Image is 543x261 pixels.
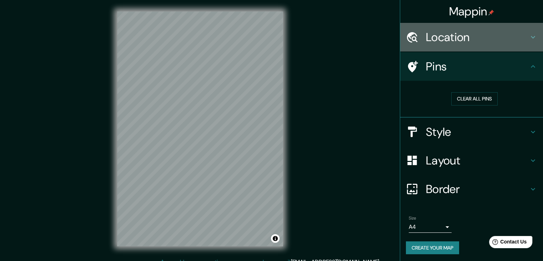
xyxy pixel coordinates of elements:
[479,233,535,253] iframe: Help widget launcher
[117,11,283,246] canvas: Map
[451,92,498,105] button: Clear all pins
[400,118,543,146] div: Style
[400,52,543,81] div: Pins
[426,30,529,44] h4: Location
[488,10,494,15] img: pin-icon.png
[409,215,416,221] label: Size
[400,175,543,203] div: Border
[449,4,494,19] h4: Mappin
[400,23,543,51] div: Location
[400,146,543,175] div: Layout
[426,182,529,196] h4: Border
[406,241,459,255] button: Create your map
[426,59,529,74] h4: Pins
[426,125,529,139] h4: Style
[271,234,280,243] button: Toggle attribution
[426,153,529,168] h4: Layout
[409,221,452,233] div: A4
